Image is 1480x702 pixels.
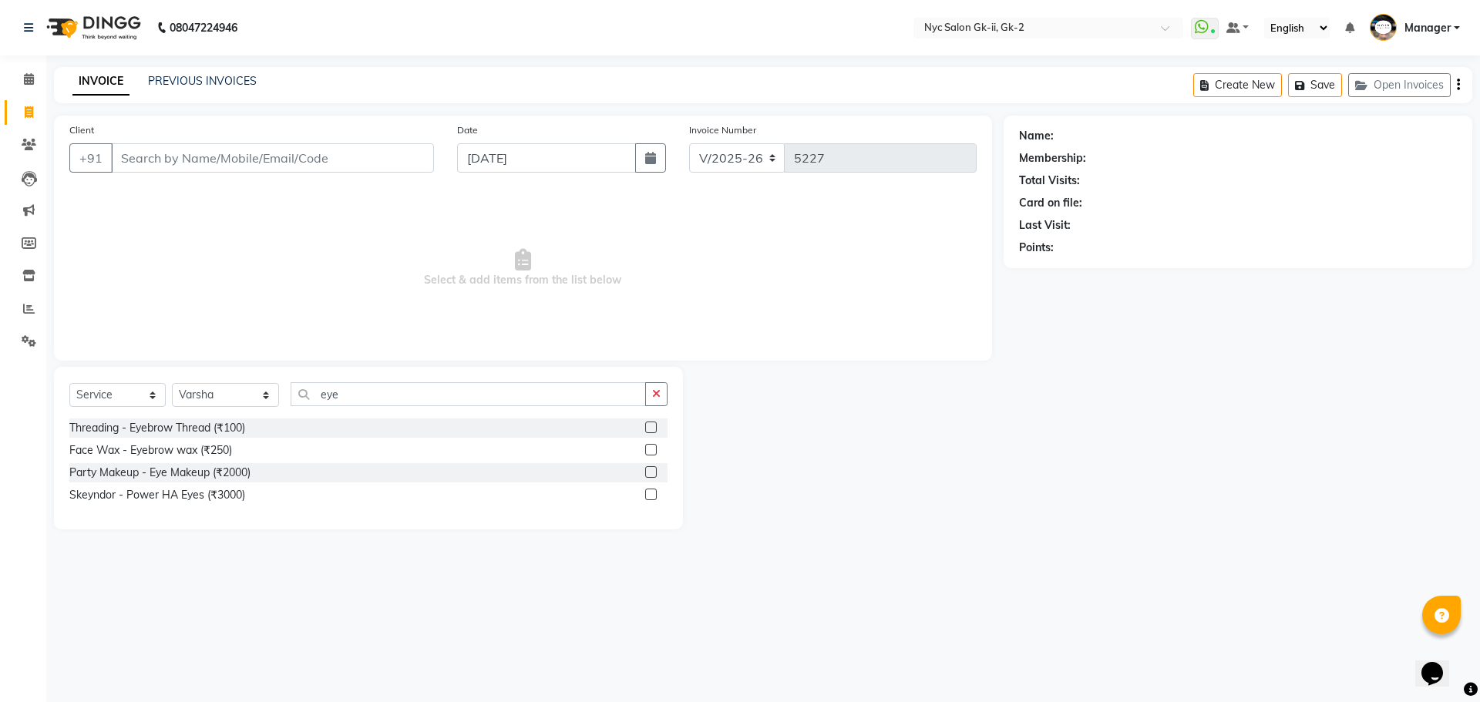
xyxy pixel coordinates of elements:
[1019,150,1086,166] div: Membership:
[1019,128,1054,144] div: Name:
[69,487,245,503] div: Skeyndor - Power HA Eyes (₹3000)
[148,74,257,88] a: PREVIOUS INVOICES
[1370,14,1397,41] img: Manager
[1019,240,1054,256] div: Points:
[1288,73,1342,97] button: Save
[1019,217,1071,233] div: Last Visit:
[39,6,145,49] img: logo
[170,6,237,49] b: 08047224946
[1415,640,1465,687] iframe: chat widget
[69,123,94,137] label: Client
[1348,73,1451,97] button: Open Invoices
[1193,73,1282,97] button: Create New
[72,68,129,96] a: INVOICE
[291,382,647,406] input: Search or Scan
[1019,173,1080,189] div: Total Visits:
[111,143,434,173] input: Search by Name/Mobile/Email/Code
[69,465,251,481] div: Party Makeup - Eye Makeup (₹2000)
[689,123,756,137] label: Invoice Number
[457,123,478,137] label: Date
[69,143,113,173] button: +91
[69,191,977,345] span: Select & add items from the list below
[1404,20,1451,36] span: Manager
[1019,195,1082,211] div: Card on file:
[69,442,232,458] div: Face Wax - Eyebrow wax (₹250)
[69,420,245,436] div: Threading - Eyebrow Thread (₹100)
